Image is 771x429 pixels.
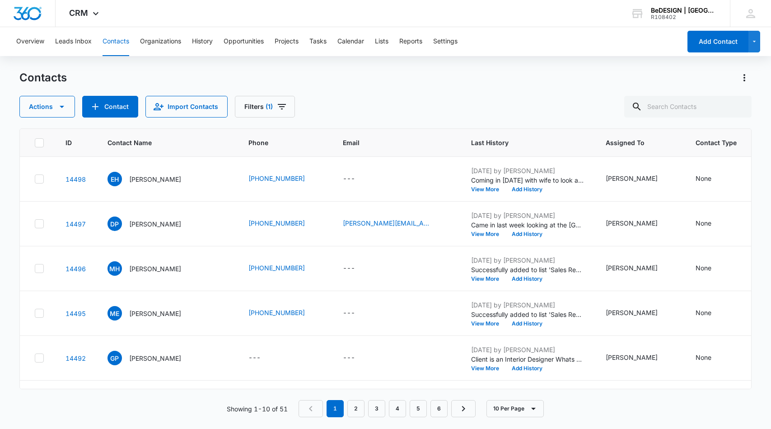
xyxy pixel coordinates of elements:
[65,138,73,147] span: ID
[375,27,388,56] button: Lists
[19,96,75,118] button: Actions
[696,353,728,363] div: Contact Type - None - Select to Edit Field
[606,174,658,183] div: [PERSON_NAME]
[235,96,295,118] button: Filters
[696,174,711,183] div: None
[606,218,674,229] div: Assigned To - Jessica Estrada - Select to Edit Field
[103,27,129,56] button: Contacts
[606,138,661,147] span: Assigned To
[696,263,728,274] div: Contact Type - None - Select to Edit Field
[275,27,299,56] button: Projects
[107,351,122,365] span: GP
[248,174,305,183] a: [PHONE_NUMBER]
[343,218,449,229] div: Email - dennis@studiodp.co - Select to Edit Field
[687,31,748,52] button: Add Contact
[343,174,371,184] div: Email - - Select to Edit Field
[343,263,355,274] div: ---
[606,308,658,317] div: [PERSON_NAME]
[248,138,308,147] span: Phone
[471,255,584,265] p: [DATE] by [PERSON_NAME]
[486,400,544,417] button: 10 Per Page
[471,187,505,192] button: View More
[606,353,658,362] div: [PERSON_NAME]
[410,400,427,417] a: Page 5
[471,166,584,175] p: [DATE] by [PERSON_NAME]
[248,218,321,229] div: Phone - (713) 825-1618 - Select to Edit Field
[471,345,584,354] p: [DATE] by [PERSON_NAME]
[65,220,86,228] a: Navigate to contact details page for Dennis Patel
[299,400,476,417] nav: Pagination
[248,263,321,274] div: Phone - (281) 660-4084 - Select to Edit Field
[19,71,67,85] h1: Contacts
[129,174,181,184] p: [PERSON_NAME]
[107,172,122,186] span: EH
[651,14,717,20] div: account id
[368,400,385,417] a: Page 3
[606,218,658,228] div: [PERSON_NAME]
[140,27,181,56] button: Organizations
[471,310,584,319] p: Successfully added to list 'Sales Reminder Email '.
[129,219,181,229] p: [PERSON_NAME]
[430,400,448,417] a: Page 6
[471,231,505,237] button: View More
[343,218,433,228] a: [PERSON_NAME][EMAIL_ADDRESS][DOMAIN_NAME]
[389,400,406,417] a: Page 4
[343,308,371,319] div: Email - - Select to Edit Field
[224,27,264,56] button: Opportunities
[505,276,549,282] button: Add History
[737,71,752,85] button: Actions
[65,310,86,317] a: Navigate to contact details page for Maria Estella Monterrey
[248,218,305,228] a: [PHONE_NUMBER]
[471,276,505,282] button: View More
[471,321,505,326] button: View More
[433,27,458,56] button: Settings
[327,400,344,417] em: 1
[505,321,549,326] button: Add History
[65,175,86,183] a: Navigate to contact details page for Eddie Huang
[266,104,273,110] span: (1)
[343,138,436,147] span: Email
[347,400,364,417] a: Page 2
[471,354,584,364] p: Client is an Interior Designer Whats App Phone Number [PHONE_NUMBER]
[248,353,277,363] div: Phone - - Select to Edit Field
[16,27,44,56] button: Overview
[65,265,86,273] a: Navigate to contact details page for Murray Harris
[107,351,197,365] div: Contact Name - Gabriela Pena G - Select to Edit Field
[343,353,371,363] div: Email - - Select to Edit Field
[248,308,321,319] div: Phone - (857) 407-8211 - Select to Edit Field
[107,261,197,276] div: Contact Name - Murray Harris - Select to Edit Field
[248,263,305,273] a: [PHONE_NUMBER]
[471,265,584,274] p: Successfully added to list 'Sales Reminder Email '.
[248,174,321,184] div: Phone - (713) 359-0288 - Select to Edit Field
[505,187,549,192] button: Add History
[309,27,327,56] button: Tasks
[606,263,674,274] div: Assigned To - Jessica Estrada - Select to Edit Field
[624,96,752,118] input: Search Contacts
[696,218,728,229] div: Contact Type - None - Select to Edit Field
[696,263,711,273] div: None
[606,308,674,319] div: Assigned To - Jessica Estrada - Select to Edit Field
[107,172,197,186] div: Contact Name - Eddie Huang - Select to Edit Field
[227,404,288,414] p: Showing 1-10 of 51
[471,366,505,371] button: View More
[107,138,214,147] span: Contact Name
[337,27,364,56] button: Calendar
[343,174,355,184] div: ---
[107,306,197,321] div: Contact Name - Maria Estella Monterrey - Select to Edit Field
[696,353,711,362] div: None
[343,263,371,274] div: Email - - Select to Edit Field
[471,300,584,310] p: [DATE] by [PERSON_NAME]
[471,211,584,220] p: [DATE] by [PERSON_NAME]
[696,218,711,228] div: None
[248,353,261,363] div: ---
[107,261,122,276] span: MH
[82,96,138,118] button: Add Contact
[696,138,737,147] span: Contact Type
[696,174,728,184] div: Contact Type - None - Select to Edit Field
[606,263,658,273] div: [PERSON_NAME]
[192,27,213,56] button: History
[129,264,181,273] p: [PERSON_NAME]
[696,308,711,317] div: None
[107,217,197,231] div: Contact Name - Dennis Patel - Select to Edit Field
[343,353,355,363] div: ---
